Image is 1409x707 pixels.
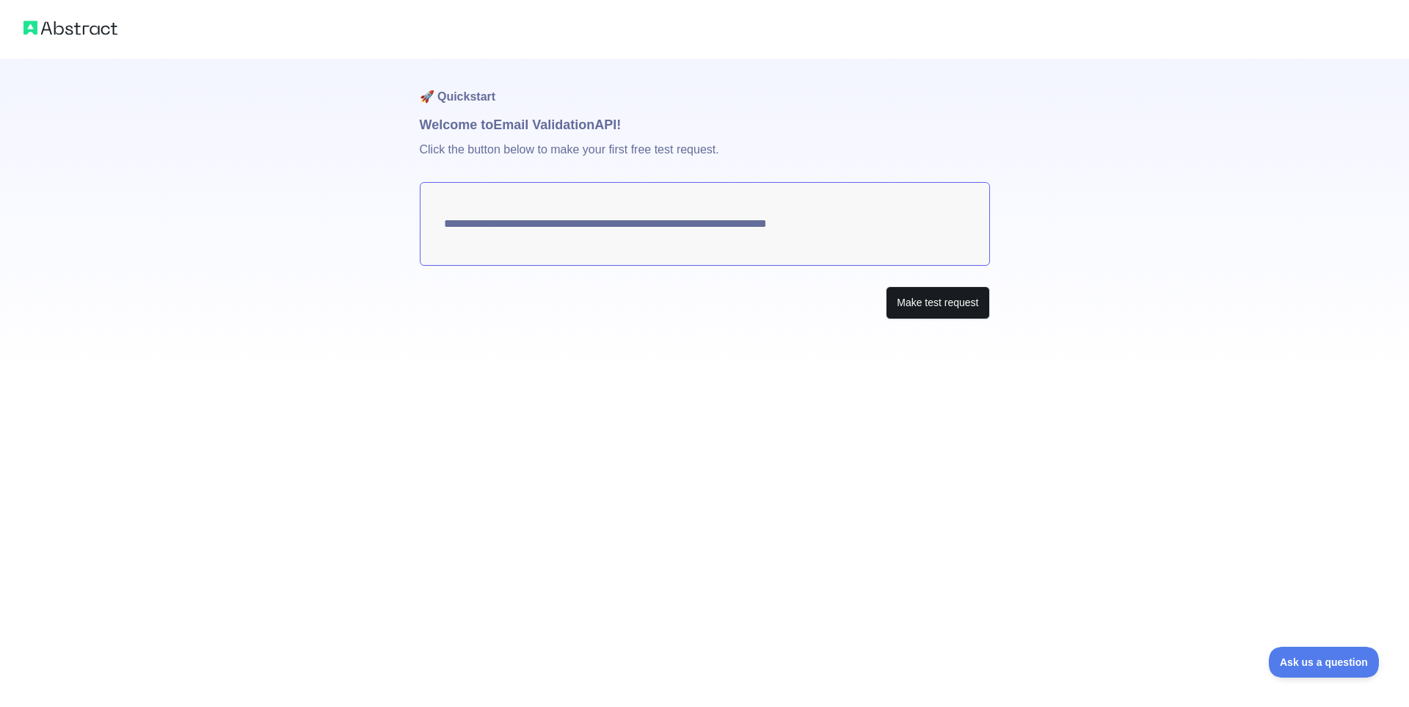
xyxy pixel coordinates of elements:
[886,286,989,319] button: Make test request
[23,18,117,38] img: Abstract logo
[1269,647,1380,678] iframe: Toggle Customer Support
[420,59,990,115] h1: 🚀 Quickstart
[420,135,990,182] p: Click the button below to make your first free test request.
[420,115,990,135] h1: Welcome to Email Validation API!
